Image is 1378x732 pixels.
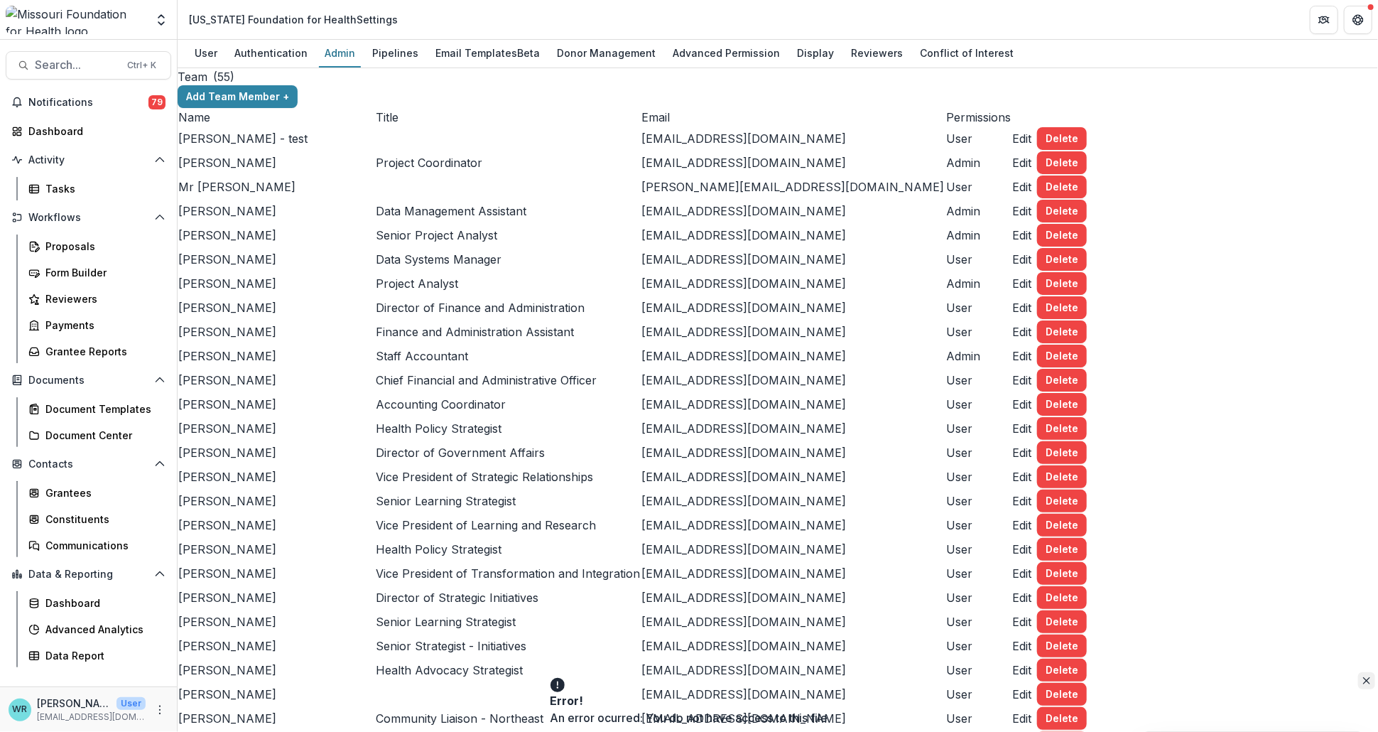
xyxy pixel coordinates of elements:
button: Delete [1037,200,1087,222]
p: [EMAIL_ADDRESS][DOMAIN_NAME] [37,711,146,723]
a: Proposals [23,235,171,258]
button: Delete [1037,296,1087,319]
a: Document Templates [23,397,171,421]
div: Tasks [45,181,160,196]
a: Form Builder [23,261,171,284]
td: User [945,392,1011,416]
button: Open entity switcher [151,6,171,34]
td: Mr [PERSON_NAME] [178,175,375,199]
td: Vice President of Transformation and Integration [375,561,641,586]
td: [EMAIL_ADDRESS][DOMAIN_NAME] [641,392,945,416]
div: Advanced Permission [667,43,786,63]
td: User [945,682,1011,706]
td: [PERSON_NAME][EMAIL_ADDRESS][DOMAIN_NAME] [641,175,945,199]
button: Edit [1012,130,1031,147]
p: User [116,697,146,710]
div: Payments [45,318,160,333]
td: [EMAIL_ADDRESS][DOMAIN_NAME] [641,247,945,271]
button: Edit [1012,299,1031,316]
td: [EMAIL_ADDRESS][DOMAIN_NAME] [641,344,945,368]
td: Vice President of Learning and Research [375,513,641,537]
span: Search... [35,58,119,72]
td: [EMAIL_ADDRESS][DOMAIN_NAME] [641,465,945,489]
nav: breadcrumb [183,9,403,30]
a: Dashboard [6,119,171,143]
td: User [945,368,1011,392]
button: More [151,701,168,718]
td: [PERSON_NAME] [178,682,375,706]
button: Edit [1012,589,1031,606]
button: Edit [1012,323,1031,340]
td: Accounting Coordinator [375,392,641,416]
button: Edit [1012,396,1031,413]
td: User [945,586,1011,610]
button: Edit [1012,517,1031,534]
td: Admin [945,344,1011,368]
td: User [945,634,1011,658]
span: 79 [148,95,166,109]
td: Data Management Assistant [375,199,641,223]
span: Activity [28,154,148,166]
button: Search... [6,51,171,80]
td: User [945,441,1011,465]
td: [PERSON_NAME] [178,392,375,416]
td: [PERSON_NAME] [178,416,375,441]
button: Delete [1037,465,1087,488]
a: Tasks [23,177,171,200]
button: Edit [1012,686,1031,703]
td: Permissions [945,108,1011,127]
td: [PERSON_NAME] [178,320,375,344]
a: Email Templates Beta [430,40,546,68]
td: [PERSON_NAME] [178,537,375,561]
td: [EMAIL_ADDRESS][DOMAIN_NAME] [641,489,945,513]
div: Error! [550,692,823,709]
button: Delete [1037,610,1087,633]
button: Close [1358,672,1375,689]
div: Donor Management [551,43,661,63]
button: Edit [1012,275,1031,292]
button: Edit [1012,154,1031,171]
td: [EMAIL_ADDRESS][DOMAIN_NAME] [641,634,945,658]
button: Open Activity [6,149,171,171]
td: [EMAIL_ADDRESS][DOMAIN_NAME] [641,199,945,223]
div: Dashboard [45,596,160,610]
button: Delete [1037,321,1087,343]
td: [EMAIL_ADDRESS][DOMAIN_NAME] [641,561,945,586]
a: Admin [319,40,361,68]
td: Senior Strategist - Initiatives [375,634,641,658]
td: [EMAIL_ADDRESS][DOMAIN_NAME] [641,658,945,682]
td: Admin [945,199,1011,223]
div: Email Templates [430,43,546,63]
button: Delete [1037,248,1087,271]
td: User [945,175,1011,199]
td: Name [178,108,375,127]
a: Reviewers [845,40,908,68]
button: Edit [1012,251,1031,268]
td: [PERSON_NAME] [178,344,375,368]
td: [PERSON_NAME] [178,634,375,658]
td: [EMAIL_ADDRESS][DOMAIN_NAME] [641,513,945,537]
td: [PERSON_NAME] [178,296,375,320]
div: Display [791,43,840,63]
td: Community Liaison - Northeast [375,706,641,731]
p: ( 55 ) [213,68,234,85]
td: User [945,658,1011,682]
button: Delete [1037,683,1087,706]
button: Edit [1012,372,1031,389]
button: Edit [1012,468,1031,485]
span: Contacts [28,458,148,470]
td: [EMAIL_ADDRESS][DOMAIN_NAME] [641,127,945,151]
button: Delete [1037,224,1087,247]
button: Edit [1012,203,1031,220]
button: Edit [1012,493,1031,510]
a: Document Center [23,424,171,447]
div: Reviewers [845,43,908,63]
button: Edit [1012,420,1031,437]
div: Constituents [45,512,160,527]
div: Document Center [45,428,160,443]
button: Notifications79 [6,91,171,114]
a: Dashboard [23,591,171,615]
button: Delete [1037,538,1087,561]
a: Advanced Permission [667,40,786,68]
button: Get Help [1344,6,1372,34]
